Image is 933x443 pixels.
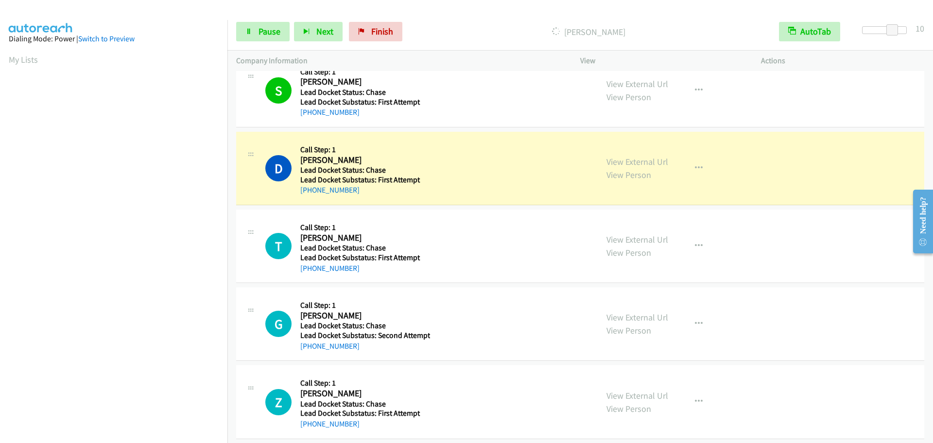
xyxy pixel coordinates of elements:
[300,378,427,388] h5: Call Step: 1
[606,234,668,245] a: View External Url
[606,169,651,180] a: View Person
[300,321,430,331] h5: Lead Docket Status: Chase
[606,390,668,401] a: View External Url
[300,264,360,273] a: [PHONE_NUMBER]
[606,403,651,414] a: View Person
[265,311,292,337] h1: G
[9,33,219,45] div: Dialing Mode: Power |
[78,34,135,43] a: Switch to Preview
[606,312,668,323] a: View External Url
[606,91,651,103] a: View Person
[606,247,651,258] a: View Person
[265,77,292,104] h1: S
[300,243,427,253] h5: Lead Docket Status: Chase
[300,155,427,166] h2: [PERSON_NAME]
[916,22,924,35] div: 10
[300,341,360,351] a: [PHONE_NUMBER]
[265,389,292,415] h1: Z
[300,175,427,185] h5: Lead Docket Substatus: First Attempt
[265,311,292,337] div: The call is yet to be attempted
[236,22,290,41] a: Pause
[300,408,427,418] h5: Lead Docket Substatus: First Attempt
[415,25,761,38] p: [PERSON_NAME]
[300,76,427,88] h2: [PERSON_NAME]
[349,22,402,41] a: Finish
[9,54,38,65] a: My Lists
[371,26,393,37] span: Finish
[300,301,430,310] h5: Call Step: 1
[779,22,840,41] button: AutoTab
[300,388,427,399] h2: [PERSON_NAME]
[300,97,427,107] h5: Lead Docket Substatus: First Attempt
[300,185,360,195] a: [PHONE_NUMBER]
[300,165,427,175] h5: Lead Docket Status: Chase
[259,26,280,37] span: Pause
[300,67,427,77] h5: Call Step: 1
[316,26,333,37] span: Next
[265,389,292,415] div: The call is yet to be attempted
[580,55,743,67] p: View
[300,88,427,97] h5: Lead Docket Status: Chase
[300,419,360,428] a: [PHONE_NUMBER]
[606,78,668,89] a: View External Url
[300,223,427,232] h5: Call Step: 1
[300,232,427,244] h2: [PERSON_NAME]
[300,145,427,155] h5: Call Step: 1
[294,22,343,41] button: Next
[300,253,427,263] h5: Lead Docket Substatus: First Attempt
[265,233,292,259] h1: T
[265,233,292,259] div: The call is yet to be attempted
[300,399,427,409] h5: Lead Docket Status: Chase
[300,310,427,321] h2: [PERSON_NAME]
[300,107,360,117] a: [PHONE_NUMBER]
[905,183,933,260] iframe: Resource Center
[236,55,563,67] p: Company Information
[606,156,668,167] a: View External Url
[265,155,292,181] h1: D
[606,325,651,336] a: View Person
[761,55,924,67] p: Actions
[300,331,430,340] h5: Lead Docket Substatus: Second Attempt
